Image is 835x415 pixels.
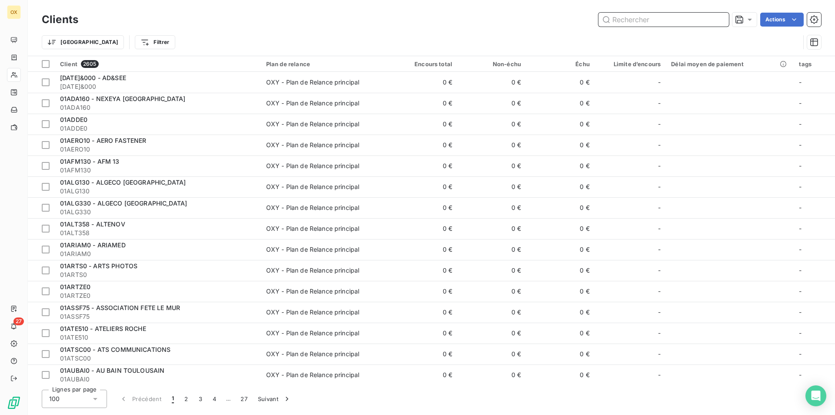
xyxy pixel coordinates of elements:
span: - [799,162,802,169]
td: 0 € [389,72,458,93]
td: 0 € [526,281,595,302]
div: OXY - Plan de Relance principal [266,266,360,275]
span: 01AFM130 - AFM 13 [60,158,120,165]
td: 0 € [458,302,526,323]
span: 01ALT358 - ALTENOV [60,220,125,228]
span: - [658,245,661,254]
span: - [799,329,802,337]
span: 01ALG330 [60,208,256,216]
td: 0 € [458,176,526,197]
div: OXY - Plan de Relance principal [266,162,360,170]
td: 0 € [389,135,458,155]
span: - [658,371,661,379]
span: - [658,99,661,108]
td: 0 € [389,114,458,135]
td: 0 € [458,114,526,135]
div: OXY - Plan de Relance principal [266,245,360,254]
td: 0 € [458,260,526,281]
td: 0 € [389,239,458,260]
td: 0 € [458,344,526,364]
td: 0 € [458,364,526,385]
div: OX [7,5,21,19]
span: - [799,120,802,128]
td: 0 € [526,239,595,260]
span: 01ARIAM0 - ARIAMED [60,241,126,249]
span: - [658,141,661,149]
button: Suivant [253,390,297,408]
td: 0 € [458,93,526,114]
span: 2605 [81,60,99,68]
div: OXY - Plan de Relance principal [266,78,360,87]
div: OXY - Plan de Relance principal [266,182,360,191]
span: [DATE]&000 [60,82,256,91]
td: 0 € [526,364,595,385]
td: 0 € [389,344,458,364]
span: 01AUBAI0 - AU BAIN TOULOUSAIN [60,367,164,374]
span: - [799,78,802,86]
div: Délai moyen de paiement [671,61,788,67]
span: 01ADDE0 [60,116,87,123]
td: 0 € [458,239,526,260]
span: - [799,371,802,378]
td: 0 € [526,72,595,93]
div: OXY - Plan de Relance principal [266,371,360,379]
td: 0 € [389,197,458,218]
td: 0 € [458,135,526,155]
span: 1 [172,395,174,403]
span: 01ATE510 - ATELIERS ROCHE [60,325,146,332]
td: 0 € [526,135,595,155]
td: 0 € [389,302,458,323]
div: OXY - Plan de Relance principal [266,329,360,337]
span: - [658,308,661,317]
div: Échu [531,61,590,67]
span: 01ALG130 [60,187,256,196]
div: OXY - Plan de Relance principal [266,224,360,233]
td: 0 € [389,176,458,197]
td: 0 € [526,93,595,114]
span: - [658,287,661,296]
button: 2 [179,390,193,408]
span: 01ASSF75 - ASSOCIATION FETE LE MUR [60,304,180,311]
td: 0 € [389,155,458,176]
span: 27 [13,317,24,325]
span: 01ADA160 - NEXEYA [GEOGRAPHIC_DATA] [60,95,185,102]
span: 01ALT358 [60,229,256,237]
td: 0 € [526,260,595,281]
span: 01ARTS0 - ARTS PHOTOS [60,262,137,270]
div: Plan de relance [266,61,384,67]
span: 01ALG330 - ALGECO [GEOGRAPHIC_DATA] [60,199,187,207]
span: - [799,204,802,211]
td: 0 € [526,114,595,135]
span: 100 [49,395,60,403]
span: 01AERO10 - AERO FASTENER [60,137,147,144]
span: - [658,120,661,128]
span: 01AFM130 [60,166,256,175]
td: 0 € [526,176,595,197]
td: 0 € [458,281,526,302]
span: 01ASSF75 [60,312,256,321]
h3: Clients [42,12,78,27]
div: Open Intercom Messenger [805,385,826,406]
span: - [658,350,661,358]
span: - [799,183,802,190]
div: Encours total [394,61,452,67]
input: Rechercher [598,13,729,27]
div: OXY - Plan de Relance principal [266,141,360,149]
span: - [799,267,802,274]
button: 4 [207,390,221,408]
button: Actions [760,13,804,27]
td: 0 € [389,218,458,239]
div: tags [799,61,830,67]
td: 0 € [526,344,595,364]
span: - [658,329,661,337]
span: - [658,203,661,212]
span: 01ATE510 [60,333,256,342]
td: 0 € [458,72,526,93]
button: 3 [194,390,207,408]
span: 01ARTZE0 [60,283,90,290]
span: 01ALG130 - ALGECO [GEOGRAPHIC_DATA] [60,179,186,186]
div: Limite d’encours [600,61,661,67]
td: 0 € [389,364,458,385]
div: OXY - Plan de Relance principal [266,287,360,296]
span: - [658,266,661,275]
